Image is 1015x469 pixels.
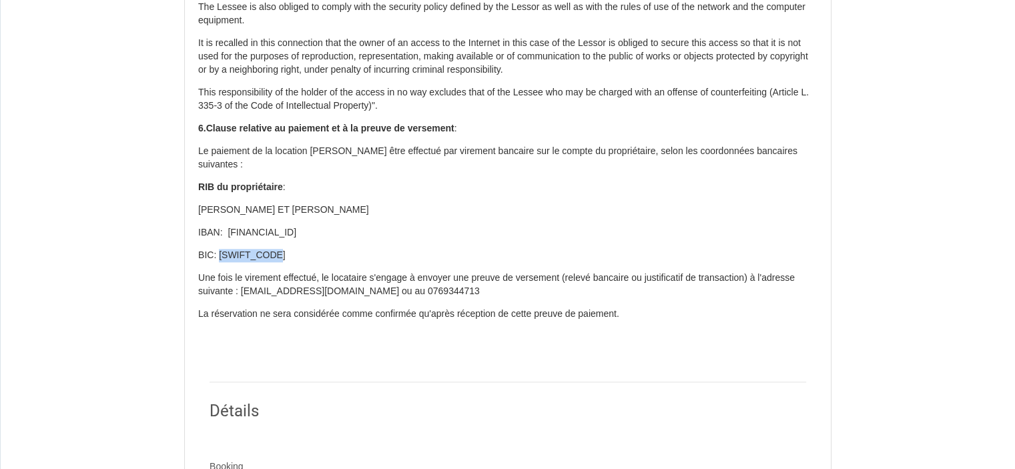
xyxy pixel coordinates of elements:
b: RIB du propriétaire [198,181,283,192]
p: The Lessee is also obliged to comply with the security policy defined by the Lessor as well as wi... [198,1,817,27]
p: BIC: [SWIFT_CODE] [198,249,817,262]
p: : [198,181,817,194]
p: IBAN: [FINANCIAL_ID] [198,226,817,240]
b: 6. [198,123,206,133]
p: : [198,122,817,135]
h2: Détails [210,398,806,424]
b: Clause relative au paiement et à la preuve de versement [206,123,454,133]
p: La réservation ne sera considérée comme confirmée qu'après réception de cette preuve de paiement. [198,308,817,321]
p: It is recalled in this connection that the owner of an access to the Internet in this case of the... [198,37,817,77]
p: Le paiement de la location [PERSON_NAME] être effectué par virement bancaire sur le compte du pro... [198,145,817,171]
p: [PERSON_NAME] ET [PERSON_NAME] [198,203,817,217]
p: Une fois le virement effectué, le locataire s'engage à envoyer une preuve de versement (relevé ba... [198,272,817,298]
p: This responsibility of the holder of the access in no way excludes that of the Lessee who may be ... [198,86,817,113]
